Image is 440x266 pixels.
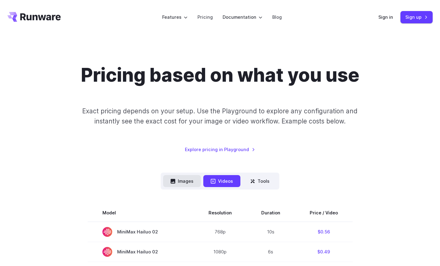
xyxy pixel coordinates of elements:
[194,222,247,242] td: 768p
[194,242,247,262] td: 1080p
[400,11,433,23] a: Sign up
[247,204,295,221] th: Duration
[185,146,255,153] a: Explore pricing in Playground
[102,247,179,257] span: MiniMax Hailuo 02
[7,12,61,22] a: Go to /
[295,242,353,262] td: $0.49
[197,14,213,21] a: Pricing
[203,175,240,187] button: Videos
[295,204,353,221] th: Price / Video
[247,222,295,242] td: 10s
[272,14,282,21] a: Blog
[378,14,393,21] a: Sign in
[102,227,179,237] span: MiniMax Hailuo 02
[88,204,194,221] th: Model
[295,222,353,242] td: $0.56
[247,242,295,262] td: 6s
[243,175,277,187] button: Tools
[194,204,247,221] th: Resolution
[223,14,262,21] label: Documentation
[163,175,201,187] button: Images
[162,14,188,21] label: Features
[71,106,369,127] p: Exact pricing depends on your setup. Use the Playground to explore any configuration and instantl...
[81,64,359,86] h1: Pricing based on what you use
